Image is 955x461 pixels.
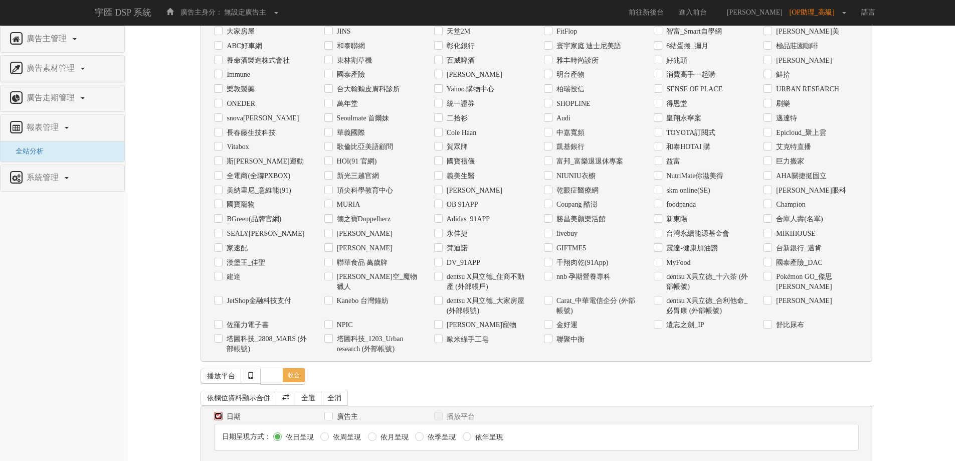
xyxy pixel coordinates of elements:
label: [PERSON_NAME] [334,229,393,239]
span: 廣告主身分： [180,9,223,16]
label: 萬年堂 [334,99,358,109]
label: MURIA [334,200,360,210]
label: BGreen(品牌官網) [224,214,281,224]
label: 皇翔永寧案 [664,113,701,123]
label: 樂敦製藥 [224,84,255,94]
label: Immune [224,70,250,80]
label: [PERSON_NAME]眼科 [774,186,846,196]
label: OB 91APP [444,200,478,210]
label: [PERSON_NAME]空_魔物獵人 [334,272,419,292]
label: ONEDER [224,99,255,109]
label: 二拾衫 [444,113,468,123]
label: [PERSON_NAME] [334,243,393,253]
label: 德之寶Doppelherz [334,214,391,224]
label: [PERSON_NAME] [444,70,502,80]
label: 斯[PERSON_NAME]運動 [224,157,303,167]
label: 寰宇家庭 迪士尼美語 [554,41,622,51]
label: 塔圖科技_2808_MARS (外部帳號) [224,334,309,354]
label: 智富_Smart自學網 [664,27,721,37]
span: [OP助理_高級] [790,9,840,16]
label: 永佳捷 [444,229,468,239]
label: livebuy [554,229,578,239]
label: 依季呈現 [425,432,456,442]
label: 乾眼症醫療網 [554,186,599,196]
label: 聯聚中衡 [554,335,585,345]
label: 合庫人壽(名單) [774,214,823,224]
label: 養命酒製造株式會社 [224,56,290,66]
label: 日期 [224,412,241,422]
label: JINS [334,27,351,37]
label: 和泰聯網 [334,41,365,51]
label: [PERSON_NAME]寵物 [444,320,516,330]
label: 梵迪諾 [444,243,468,253]
label: 播放平台 [444,412,475,422]
label: 東林割草機 [334,56,372,66]
label: 廣告主 [334,412,358,422]
label: 得恩堂 [664,99,687,109]
label: 佐羅力電子書 [224,320,269,330]
label: 邁達特 [774,113,797,123]
label: Epicloud_聚上雲 [774,128,826,138]
span: 報表管理 [24,123,64,131]
label: 柏瑞投信 [554,84,585,94]
a: 廣告素材管理 [8,61,117,77]
label: dentsu X貝立德_十六茶 (外部帳號) [664,272,748,292]
label: foodpanda [664,200,696,210]
label: GIFTME5 [554,243,586,253]
label: 天堂2M [444,27,470,37]
label: 國寶禮儀 [444,157,475,167]
label: 台新銀行_邁肯 [774,243,822,253]
label: 歐米綠手工皂 [444,335,489,345]
label: Audi [554,113,570,123]
label: NIUNIU衣櫥 [554,171,596,181]
label: 新光三越官網 [334,171,379,181]
label: [PERSON_NAME] [774,56,832,66]
label: 百威啤酒 [444,56,475,66]
label: 震達-健康加油讚 [664,243,718,253]
label: 台大翰穎皮膚科診所 [334,84,400,94]
label: Kanebo 台灣鐘紡 [334,296,389,306]
label: Coupang 酷澎 [554,200,598,210]
label: 巨力搬家 [774,157,804,167]
label: Cole Haan [444,128,476,138]
label: 長春藤生技科技 [224,128,276,138]
label: 漢堡王_佳聖 [224,258,265,268]
label: 建達 [224,272,241,282]
label: 明台產物 [554,70,585,80]
label: Pokémon GO_傑思[PERSON_NAME] [774,272,858,292]
label: 義美生醫 [444,171,475,181]
label: Carat_中華電信企分 (外部帳號) [554,296,639,316]
span: 系統管理 [24,173,64,182]
label: dentsu X貝立德_大家房屋 (外部帳號) [444,296,529,316]
label: [PERSON_NAME] [774,296,832,306]
label: 消費高手一起購 [664,70,715,80]
a: 廣告主管理 [8,31,117,47]
span: 日期呈現方式： [222,433,271,440]
label: FitFlop [554,27,577,37]
label: 歌倫比亞美語顧問 [334,142,393,152]
label: 鮮拾 [774,70,790,80]
label: 勝昌美顏樂活館 [554,214,606,224]
label: snova[PERSON_NAME] [224,113,299,123]
label: 雅丰時尚診所 [554,56,599,66]
span: 廣告走期管理 [24,93,80,102]
label: 新東陽 [664,214,687,224]
label: Yahoo 購物中心 [444,84,494,94]
label: 國泰產險 [334,70,365,80]
label: 賀眾牌 [444,142,468,152]
label: Seoulmate 首爾妹 [334,113,390,123]
label: 國泰產險_DAC [774,258,823,268]
label: [PERSON_NAME]美 [774,27,839,37]
label: 凱基銀行 [554,142,585,152]
label: 依周呈現 [330,432,361,442]
label: nnb 孕期營養專科 [554,272,611,282]
label: 富邦_富樂退退休專案 [554,157,623,167]
label: DV_91APP [444,258,480,268]
span: 廣告主管理 [24,34,72,43]
a: 全消 [321,391,348,406]
label: URBAN RESEARCH [774,84,839,94]
label: NPIC [334,320,353,330]
label: 全電商(全聯PXBOX) [224,171,290,181]
a: 全站分析 [8,147,44,155]
label: MIKIHOUSE [774,229,816,239]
